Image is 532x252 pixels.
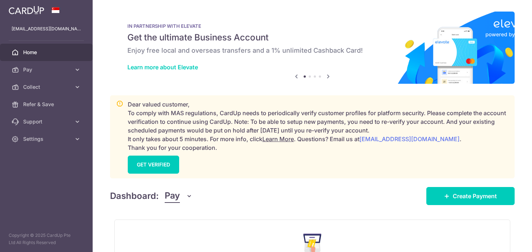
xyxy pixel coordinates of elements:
[23,83,71,91] span: Collect
[165,189,193,203] button: Pay
[110,190,159,203] h4: Dashboard:
[359,135,460,143] a: [EMAIL_ADDRESS][DOMAIN_NAME]
[128,100,508,152] p: Dear valued customer, To comply with MAS regulations, CardUp needs to periodically verify custome...
[262,135,294,143] a: Learn More
[127,46,497,55] h6: Enjoy free local and overseas transfers and a 1% unlimited Cashback Card!
[23,135,71,143] span: Settings
[453,192,497,200] span: Create Payment
[23,118,71,125] span: Support
[127,23,497,29] p: IN PARTNERSHIP WITH ELEVATE
[165,189,180,203] span: Pay
[23,49,71,56] span: Home
[127,64,198,71] a: Learn more about Elevate
[128,156,179,174] a: GET VERIFIED
[23,66,71,73] span: Pay
[9,6,44,14] img: CardUp
[110,12,515,84] img: Renovation banner
[12,25,81,32] p: [EMAIL_ADDRESS][DOMAIN_NAME]
[23,101,71,108] span: Refer & Save
[127,32,497,43] h5: Get the ultimate Business Account
[426,187,515,205] a: Create Payment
